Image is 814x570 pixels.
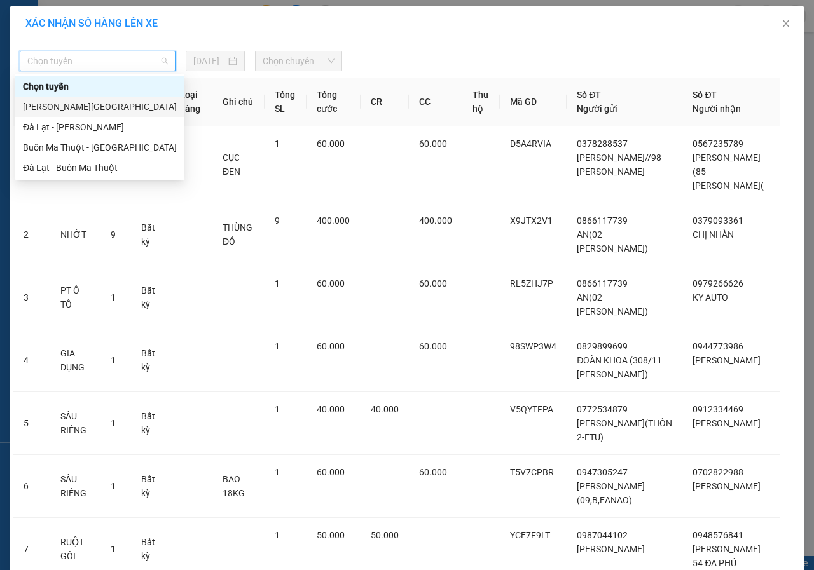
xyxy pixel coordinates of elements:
td: Bất kỳ [131,392,170,455]
span: Số ĐT [693,90,717,100]
span: [PERSON_NAME] [693,481,761,491]
th: Thu hộ [462,78,500,126]
th: Mã GD [500,78,567,126]
th: Loại hàng [170,78,212,126]
th: Tổng cước [307,78,361,126]
span: AN(02 [PERSON_NAME]) [577,229,648,254]
span: 0866117739 [577,278,628,288]
span: 1 [275,467,280,477]
span: ĐOÀN KHOA (308/11 [PERSON_NAME]) [577,355,662,379]
div: [PERSON_NAME][GEOGRAPHIC_DATA] [23,100,177,114]
span: 0772534879 [577,404,628,414]
span: X9JTX2V1 [510,215,553,226]
span: 0979266626 [693,278,743,288]
span: 1 [111,418,116,428]
span: T5V7CPBR [510,467,554,477]
div: [PERSON_NAME] (71 NG VĂN TRỖI) [126,41,255,72]
span: Chọn chuyến [263,51,334,71]
span: 0948576841 [693,530,743,540]
span: [PERSON_NAME] [693,418,761,428]
span: 1 [111,355,116,365]
input: 14/08/2025 [193,54,226,68]
span: 400.000 [317,215,350,226]
span: [PERSON_NAME] (85 [PERSON_NAME]( [693,153,764,191]
div: [PERSON_NAME] THUYẾT(38 [PERSON_NAME]) [11,41,117,87]
div: Chọn tuyến [15,76,184,97]
th: CC [409,78,462,126]
span: 60.000 [419,278,447,288]
span: 1 [111,544,116,554]
span: Người gửi [577,104,617,114]
span: 40.000 [317,404,345,414]
td: GIA DỤNG [50,329,100,392]
span: 0702822988 [693,467,743,477]
div: Đà Lạt - Gia Lai [15,117,184,137]
span: V5QYTFPA [510,404,553,414]
span: [PERSON_NAME] [577,544,645,554]
span: 0987044102 [577,530,628,540]
span: 400.000 [419,215,452,226]
td: 3 [13,266,50,329]
div: 0392246991 [126,72,255,90]
th: CR [361,78,409,126]
span: close [781,18,791,29]
span: 98SWP3W4 [510,341,556,351]
span: 1 [275,530,280,540]
td: 4 [13,329,50,392]
span: Số ĐT [577,90,601,100]
div: Gia Lai - Đà Lạt [15,97,184,117]
button: Close [768,6,804,42]
span: THÙNG ĐỎ [223,222,252,247]
span: 1 [111,292,116,302]
span: Người nhận [693,104,741,114]
span: 0378288537 [577,139,628,149]
span: [PERSON_NAME](THÔN 2-ETU) [577,418,672,442]
span: CỤC ĐEN [223,153,240,177]
td: SẦU RIÊNG [50,455,100,518]
span: 60.000 [419,139,447,149]
span: [PERSON_NAME]//98 [PERSON_NAME] [577,153,661,177]
td: Bất kỳ [131,203,170,266]
span: CHỊ NHÀN [693,229,734,240]
td: SẦU RIÊNG [50,392,100,455]
span: 0944773986 [693,341,743,351]
span: 1 [275,341,280,351]
div: Đà Lạt - Buôn Ma Thuột [15,158,184,178]
span: 60.000 [317,467,345,477]
span: 60.000 [317,341,345,351]
span: 0567235789 [693,139,743,149]
span: Nhận: [126,12,156,25]
td: Bất kỳ [131,266,170,329]
div: Buôn Ma Thuột - [GEOGRAPHIC_DATA] [23,140,177,154]
td: 5 [13,392,50,455]
span: 60.000 [317,278,345,288]
span: 60.000 [419,341,447,351]
span: 1 [275,278,280,288]
span: 1 [275,404,280,414]
span: 0866117739 [577,215,628,226]
span: 40.000 [371,404,399,414]
span: 9 [111,229,116,240]
th: Tổng SL [265,78,307,126]
span: 60.000 [419,467,447,477]
span: 50.000 [371,530,399,540]
span: KY AUTO [693,292,728,302]
td: 1 [13,126,50,203]
span: 60.000 [317,139,345,149]
span: AN(02 [PERSON_NAME]) [577,292,648,316]
span: 0829899699 [577,341,628,351]
td: Bất kỳ [131,329,170,392]
div: VP [GEOGRAPHIC_DATA] [126,11,255,41]
span: [PERSON_NAME] 54 ĐA PHÚ [693,544,761,568]
span: D5A4RVIA [510,139,551,149]
span: Chọn tuyến [27,51,168,71]
span: Gửi: [11,12,31,25]
span: 0947305247 [577,467,628,477]
span: [PERSON_NAME](09,B,EANAO) [577,481,645,505]
span: 1 [111,481,116,491]
td: 2 [13,203,50,266]
span: 9 [275,215,280,226]
td: PT Ô TÔ [50,266,100,329]
span: 1 [275,139,280,149]
span: 0379093361 [693,215,743,226]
